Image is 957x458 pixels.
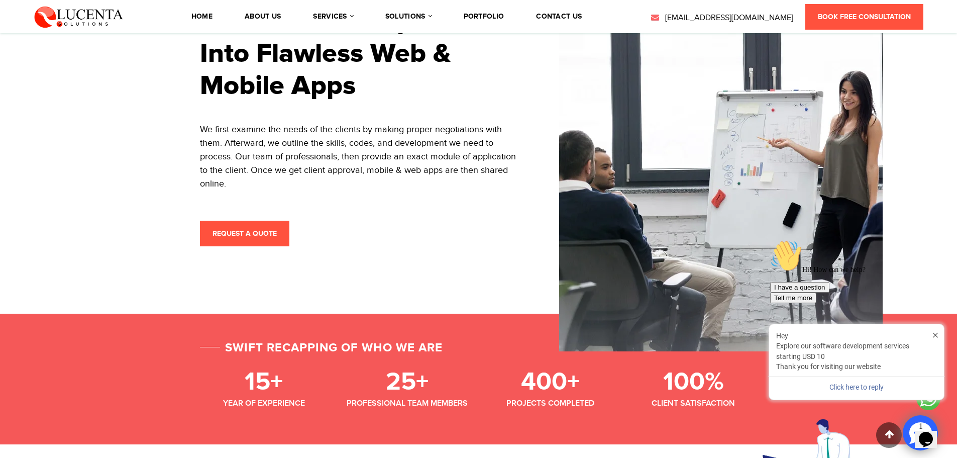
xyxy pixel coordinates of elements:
a: services [313,13,353,20]
div: 25+ [343,367,471,397]
span: request a quote [212,229,277,238]
a: Open Proprfos Chat Panel [903,415,938,450]
div: 100% [629,367,758,397]
img: :wave: [4,4,36,36]
div: Year of Experience [200,397,328,409]
div: 👋Hi! How can we help?I have a questionTell me more [4,4,185,67]
a: contact us [536,13,582,20]
div: We first examine the needs of the clients by making proper negotiations with them. Afterward, we ... [200,123,519,191]
button: I have a question [4,46,63,57]
button: Tell me more [4,57,50,67]
div: 15+ [200,367,328,397]
iframe: chat widget [766,236,947,413]
a: portfolio [464,13,504,20]
a: solutions [385,13,432,20]
a: About Us [245,13,281,20]
a: Home [191,13,212,20]
h2: We Turn Development Into Flawless Web & Mobile Apps [200,5,519,103]
a: Book Free Consultation [805,4,923,30]
img: Lucenta Solutions [34,5,124,28]
div: Client Satisfaction [629,397,758,409]
a: [EMAIL_ADDRESS][DOMAIN_NAME] [650,12,793,24]
iframe: chat widget [915,418,947,448]
span: Book Free Consultation [818,13,911,21]
a: request a quote [200,221,289,246]
div: Projects Completed [486,397,614,409]
div: 400+ [486,367,614,397]
span: Hi! How can we help? [4,30,99,38]
div: Swift Recapping of Who We Are [200,339,443,357]
div: Professional Team Members [343,397,471,409]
